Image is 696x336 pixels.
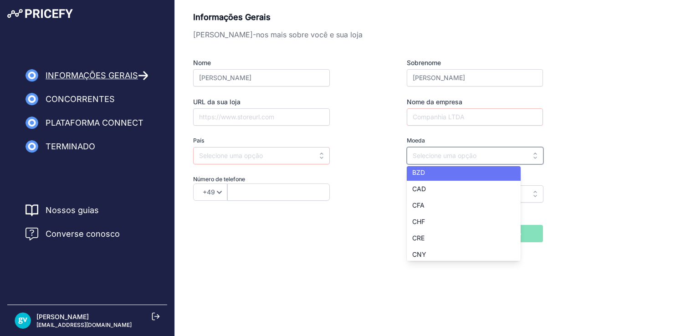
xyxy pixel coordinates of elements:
input: Selecione uma opção [193,147,330,164]
a: Converse conosco [26,228,120,240]
label: URL da sua loja [193,97,363,107]
label: Moeda [407,137,543,145]
span: Concorrentes [46,93,115,106]
span: Converse conosco [46,228,120,240]
p: [PERSON_NAME]-nos mais sobre você e sua loja [193,29,543,40]
span: Plataforma Connect [46,117,143,129]
input: Selecione uma opção [407,147,543,164]
span: CNY [412,250,426,258]
label: Nome [193,58,363,67]
span: CHF [412,218,425,225]
span: Informações Gerais [46,69,138,82]
span: CAD [412,185,426,193]
label: Nome da empresa [407,97,543,107]
p: [PERSON_NAME] [36,312,132,321]
a: Nossos guias [46,204,99,217]
label: Sobrenome [407,58,543,67]
input: https://www.storeurl.com [193,108,330,126]
p: [EMAIL_ADDRESS][DOMAIN_NAME] [36,321,132,329]
span: BZD [412,168,425,176]
img: Logotipo Pricefy [7,9,73,18]
span: Terminado [46,140,95,153]
span: CFA [412,201,425,209]
label: Número de telefone [193,175,363,184]
p: Informações Gerais [193,11,543,24]
span: CRE [412,234,425,242]
label: País [193,137,363,145]
input: Companhia LTDA [407,108,543,126]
